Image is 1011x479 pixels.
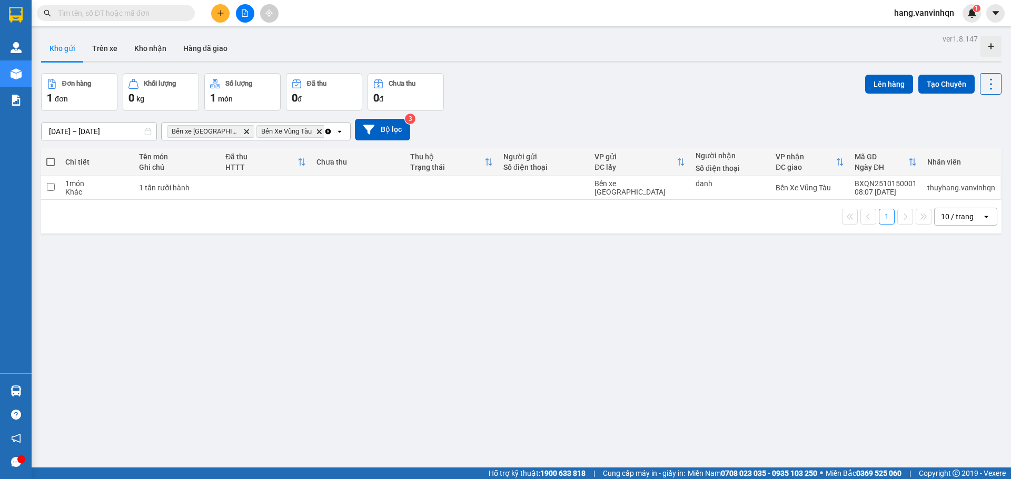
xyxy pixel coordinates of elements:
[941,211,974,222] div: 10 / trang
[909,467,911,479] span: |
[11,433,21,443] span: notification
[849,148,922,176] th: Toggle SortBy
[865,75,913,94] button: Lên hàng
[489,467,586,479] span: Hỗ trợ kỹ thuật:
[594,163,677,171] div: ĐC lấy
[286,73,362,111] button: Đã thu0đ
[225,152,298,161] div: Đã thu
[316,128,322,135] svg: Delete
[136,95,144,103] span: kg
[855,179,917,188] div: BXQN2510150001
[175,36,236,61] button: Hàng đã giao
[855,188,917,196] div: 08:07 [DATE]
[405,148,498,176] th: Toggle SortBy
[44,9,51,17] span: search
[776,163,836,171] div: ĐC giao
[139,163,215,171] div: Ghi chú
[593,467,595,479] span: |
[696,151,765,160] div: Người nhận
[335,127,344,136] svg: open
[982,212,990,221] svg: open
[225,163,298,171] div: HTTT
[58,7,182,19] input: Tìm tên, số ĐT hoặc mã đơn
[11,457,21,467] span: message
[943,33,978,45] div: ver 1.8.147
[820,471,823,475] span: ⚪️
[11,410,21,420] span: question-circle
[405,114,415,124] sup: 3
[540,469,586,477] strong: 1900 633 818
[594,179,685,196] div: Bến xe [GEOGRAPHIC_DATA]
[324,127,332,136] svg: Clear all
[204,73,281,111] button: Số lượng1món
[236,4,254,23] button: file-add
[260,4,279,23] button: aim
[918,75,975,94] button: Tạo Chuyến
[172,127,239,136] span: Bến xe Quảng Ngãi
[589,148,690,176] th: Toggle SortBy
[986,4,1005,23] button: caret-down
[503,163,584,171] div: Số điện thoại
[316,158,399,166] div: Chưa thu
[298,95,302,103] span: đ
[139,184,215,192] div: 1 tấn rưỡi hành
[855,152,908,161] div: Mã GD
[696,179,765,188] div: danh
[373,91,379,104] span: 0
[389,80,415,87] div: Chưa thu
[126,36,175,61] button: Kho nhận
[603,467,685,479] span: Cung cấp máy in - giấy in:
[721,469,817,477] strong: 0708 023 035 - 0935 103 250
[856,469,901,477] strong: 0369 525 060
[953,470,960,477] span: copyright
[41,36,84,61] button: Kho gửi
[220,148,311,176] th: Toggle SortBy
[826,467,901,479] span: Miền Bắc
[879,209,895,225] button: 1
[41,73,117,111] button: Đơn hàng1đơn
[11,95,22,106] img: solution-icon
[975,5,978,12] span: 1
[210,91,216,104] span: 1
[292,91,298,104] span: 0
[144,80,176,87] div: Khối lượng
[379,95,383,103] span: đ
[128,91,134,104] span: 0
[256,125,327,138] span: Bến Xe Vũng Tàu , close by backspace
[265,9,273,17] span: aim
[776,152,836,161] div: VP nhận
[123,73,199,111] button: Khối lượng0kg
[47,91,53,104] span: 1
[967,8,977,18] img: icon-new-feature
[696,164,765,172] div: Số điện thoại
[11,68,22,79] img: warehouse-icon
[410,152,484,161] div: Thu hộ
[980,36,1002,57] div: Tạo kho hàng mới
[11,42,22,53] img: warehouse-icon
[886,6,963,19] span: hang.vanvinhqn
[167,125,254,138] span: Bến xe Quảng Ngãi, close by backspace
[927,184,995,192] div: thuyhang.vanvinhqn
[217,9,224,17] span: plus
[307,80,326,87] div: Đã thu
[261,127,312,136] span: Bến Xe Vũng Tàu
[65,179,128,188] div: 1 món
[410,163,484,171] div: Trạng thái
[241,9,249,17] span: file-add
[84,36,126,61] button: Trên xe
[243,128,250,135] svg: Delete
[855,163,908,171] div: Ngày ĐH
[65,158,128,166] div: Chi tiết
[991,8,1000,18] span: caret-down
[770,148,849,176] th: Toggle SortBy
[927,158,995,166] div: Nhân viên
[368,73,444,111] button: Chưa thu0đ
[139,152,215,161] div: Tên món
[225,80,252,87] div: Số lượng
[688,467,817,479] span: Miền Nam
[42,123,156,140] input: Select a date range.
[503,152,584,161] div: Người gửi
[55,95,68,103] span: đơn
[65,188,128,196] div: Khác
[218,95,233,103] span: món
